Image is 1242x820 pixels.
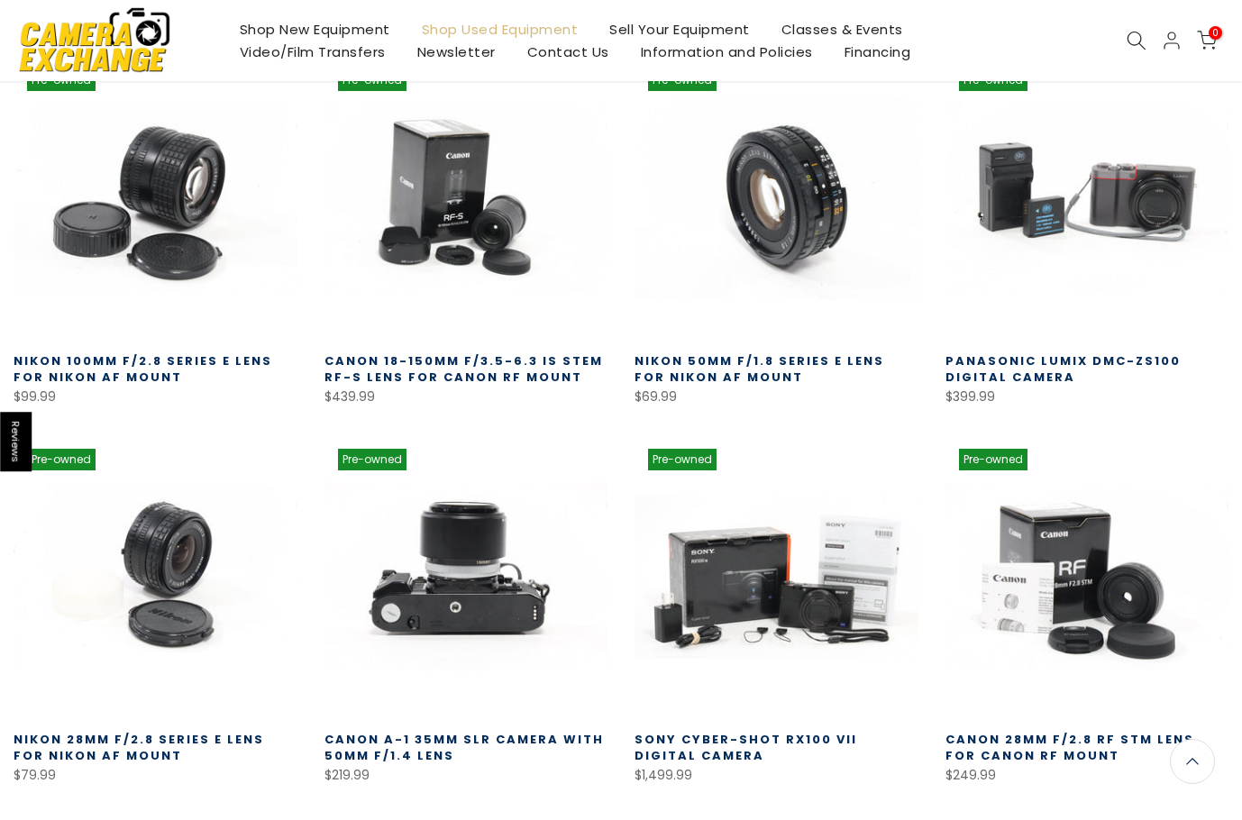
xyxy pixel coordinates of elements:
a: Shop New Equipment [224,18,406,41]
a: Video/Film Transfers [224,41,401,63]
a: Nikon 100mm f/2.8 Series E Lens for Nikon AF Mount [14,352,272,386]
div: $399.99 [945,386,1229,408]
a: Nikon 28mm f/2.8 Series E Lens for Nikon AF Mount [14,731,264,764]
a: 0 [1197,31,1217,50]
a: Shop Used Equipment [406,18,594,41]
div: $219.99 [324,764,608,787]
a: Newsletter [401,41,511,63]
a: Back to the top [1170,739,1215,784]
a: Information and Policies [625,41,828,63]
a: Sell Your Equipment [594,18,766,41]
div: $439.99 [324,386,608,408]
div: $69.99 [635,386,918,408]
div: $249.99 [945,764,1229,787]
a: Sony Cyber-shot RX100 VII Digital Camera [635,731,857,764]
a: Canon 18-150mm f/3.5-6.3 IS STEM RF-S Lens for Canon RF Mount [324,352,603,386]
div: $79.99 [14,764,297,787]
a: Panasonic Lumix DMC-ZS100 Digital Camera [945,352,1181,386]
a: Nikon 50mm f/1.8 Series E Lens for Nikon AF Mount [635,352,884,386]
a: Contact Us [511,41,625,63]
a: Canon 28mm f/2.8 RF STM Lens for Canon RF Mount [945,731,1194,764]
div: $1,499.99 [635,764,918,787]
a: Canon A-1 35mm SLR Camera with 50mm f/1.4 Lens [324,731,604,764]
span: 0 [1209,26,1222,40]
a: Financing [828,41,927,63]
div: $99.99 [14,386,297,408]
a: Classes & Events [765,18,918,41]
